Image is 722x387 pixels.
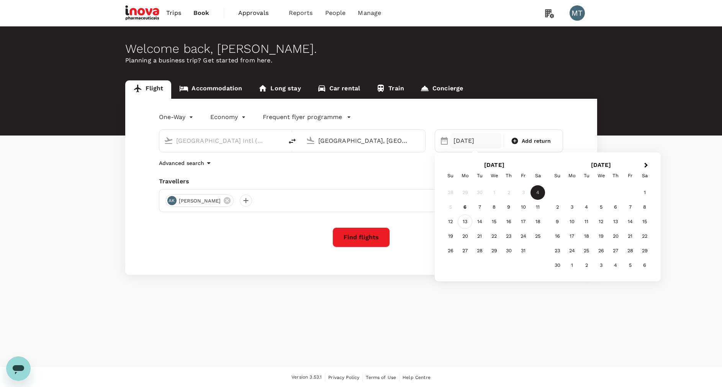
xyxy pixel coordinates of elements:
div: Thursday [501,168,516,183]
div: Choose Friday, October 10th, 2025 [516,200,530,214]
div: Choose Monday, December 1st, 2025 [565,258,579,273]
a: Car rental [309,80,368,99]
div: Choose Thursday, October 23rd, 2025 [501,229,516,243]
div: Friday [516,168,530,183]
div: Choose Sunday, October 26th, 2025 [443,243,458,258]
div: Choose Friday, October 17th, 2025 [516,214,530,229]
div: Choose Friday, November 21st, 2025 [623,229,637,243]
div: Not available Wednesday, October 1st, 2025 [487,185,501,200]
div: Not available Sunday, October 5th, 2025 [443,200,458,214]
div: Sunday [443,168,458,183]
div: Choose Sunday, October 12th, 2025 [443,214,458,229]
h2: [DATE] [441,162,548,168]
p: Advanced search [159,159,204,167]
div: Choose Saturday, October 18th, 2025 [530,214,545,229]
div: Choose Tuesday, October 14th, 2025 [472,214,487,229]
div: Choose Monday, October 6th, 2025 [458,200,472,214]
div: Choose Thursday, November 13th, 2025 [608,214,623,229]
a: Help Centre [403,373,431,382]
div: Choose Wednesday, December 3rd, 2025 [594,258,608,273]
div: Thursday [608,168,623,183]
div: Choose Tuesday, December 2nd, 2025 [579,258,594,273]
div: Choose Wednesday, October 8th, 2025 [487,200,501,214]
div: Choose Tuesday, October 21st, 2025 [472,229,487,243]
div: Not available Saturday, October 4th, 2025 [530,185,545,200]
div: Sunday [550,168,565,183]
div: Monday [565,168,579,183]
div: Choose Saturday, October 11th, 2025 [530,200,545,214]
div: Not available Monday, September 29th, 2025 [458,185,472,200]
div: MT [570,5,585,21]
div: Not available Sunday, September 28th, 2025 [443,185,458,200]
span: People [325,8,346,18]
div: Choose Wednesday, October 22nd, 2025 [487,229,501,243]
div: Saturday [637,168,652,183]
p: Planning a business trip? Get started from here. [125,56,597,65]
div: Choose Sunday, October 19th, 2025 [443,229,458,243]
div: Choose Thursday, October 16th, 2025 [501,214,516,229]
button: Open [420,140,421,141]
span: Reports [289,8,313,18]
span: [PERSON_NAME] [174,197,226,205]
span: Manage [358,8,381,18]
div: Choose Saturday, October 25th, 2025 [530,229,545,243]
div: Choose Sunday, November 2nd, 2025 [550,200,565,214]
div: Tuesday [579,168,594,183]
div: Not available Thursday, October 2nd, 2025 [501,185,516,200]
div: Choose Friday, October 31st, 2025 [516,243,530,258]
div: Choose Thursday, December 4th, 2025 [608,258,623,273]
div: Choose Tuesday, November 25th, 2025 [579,243,594,258]
div: Choose Wednesday, November 5th, 2025 [594,200,608,214]
div: Wednesday [594,168,608,183]
div: Choose Saturday, November 22nd, 2025 [637,229,652,243]
div: Economy [210,111,247,123]
iframe: Button to launch messaging window [6,356,31,381]
a: Concierge [412,80,471,99]
h2: [DATE] [548,162,655,168]
button: Next Month [641,160,653,172]
a: Flight [125,80,172,99]
div: Choose Monday, November 3rd, 2025 [565,200,579,214]
a: Train [368,80,412,99]
div: Choose Wednesday, November 26th, 2025 [594,243,608,258]
div: Choose Sunday, November 9th, 2025 [550,214,565,229]
div: Choose Saturday, November 1st, 2025 [637,185,652,200]
div: Choose Monday, October 13th, 2025 [458,214,472,229]
img: iNova Pharmaceuticals [125,5,160,21]
div: Choose Sunday, November 30th, 2025 [550,258,565,273]
div: Choose Saturday, November 15th, 2025 [637,214,652,229]
div: Choose Monday, October 27th, 2025 [458,243,472,258]
div: Choose Thursday, October 9th, 2025 [501,200,516,214]
span: Add return [522,137,551,145]
div: Choose Thursday, November 6th, 2025 [608,200,623,214]
div: Choose Wednesday, October 29th, 2025 [487,243,501,258]
div: One-Way [159,111,195,123]
button: Find flights [332,227,390,247]
div: [DATE] [450,133,502,149]
span: Book [193,8,210,18]
a: Long stay [250,80,309,99]
div: Travellers [159,177,563,186]
a: Terms of Use [366,373,396,382]
div: Choose Thursday, November 27th, 2025 [608,243,623,258]
div: Not available Tuesday, September 30th, 2025 [472,185,487,200]
span: Approvals [238,8,277,18]
input: Going to [318,135,409,147]
div: Choose Sunday, November 23rd, 2025 [550,243,565,258]
div: Choose Saturday, November 29th, 2025 [637,243,652,258]
div: Choose Monday, November 24th, 2025 [565,243,579,258]
span: Help Centre [403,375,431,380]
div: Choose Monday, October 20th, 2025 [458,229,472,243]
div: Choose Wednesday, November 19th, 2025 [594,229,608,243]
div: Choose Thursday, November 20th, 2025 [608,229,623,243]
a: Accommodation [171,80,250,99]
div: Wednesday [487,168,501,183]
div: Choose Tuesday, November 18th, 2025 [579,229,594,243]
div: AK[PERSON_NAME] [165,194,234,207]
div: Choose Wednesday, November 12th, 2025 [594,214,608,229]
div: Welcome back , [PERSON_NAME] . [125,42,597,56]
button: delete [283,132,301,150]
div: Choose Tuesday, November 4th, 2025 [579,200,594,214]
div: Choose Saturday, November 8th, 2025 [637,200,652,214]
div: Choose Sunday, November 16th, 2025 [550,229,565,243]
